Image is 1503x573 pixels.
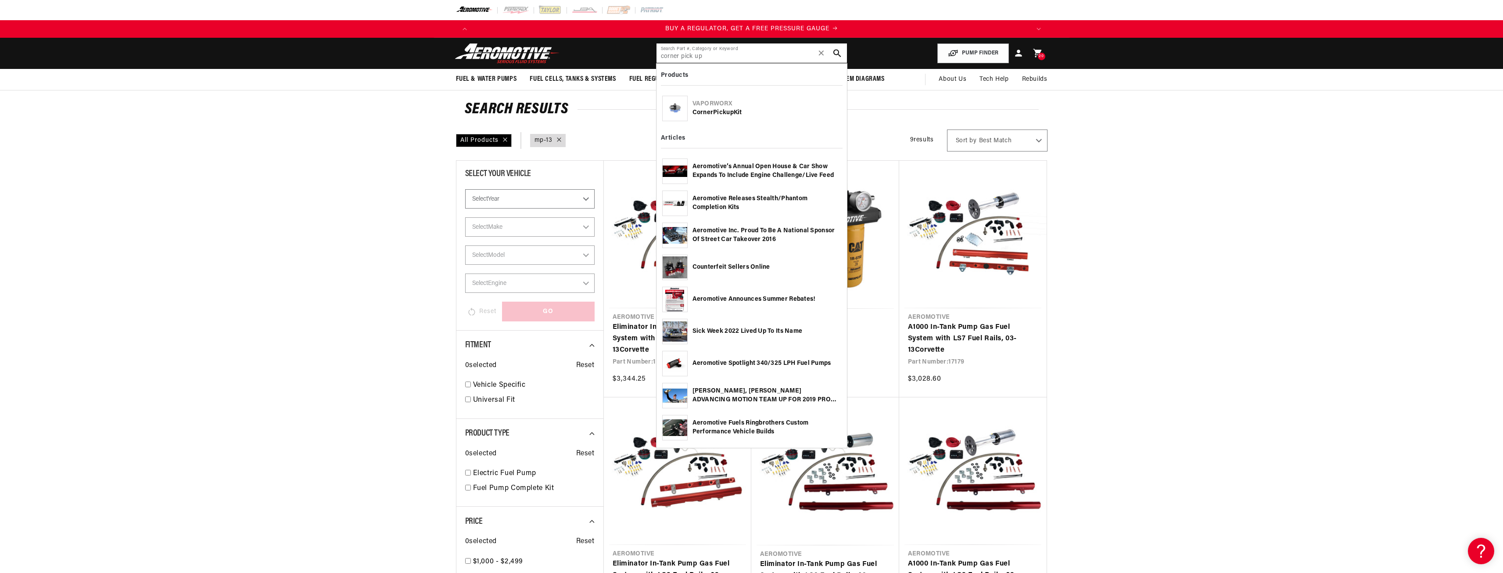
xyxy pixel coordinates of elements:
[465,448,497,460] span: 0 selected
[465,517,483,526] span: Price
[629,75,681,84] span: Fuel Regulators
[473,380,595,391] a: Vehicle Specific
[937,43,1009,63] button: PUMP FINDER
[726,109,734,116] b: up
[910,137,934,143] span: 9 results
[465,341,491,350] span: Fitment
[665,287,684,312] img: Aeromotive Announces Summer Rebates!
[818,46,825,60] span: ✕
[465,169,595,180] div: Select Your Vehicle
[473,468,595,479] a: Electric Fuel Pump
[473,24,1030,34] div: 1 of 4
[530,75,616,84] span: Fuel Cells, Tanks & Systems
[826,69,891,90] summary: System Diagrams
[523,69,622,90] summary: Fuel Cells, Tanks & Systems
[473,395,595,406] a: Universal Fit
[465,189,595,209] select: Year
[692,419,841,436] div: Aeromotive Fuels Ringbrothers Custom Performance Vehicle Builds
[465,536,497,548] span: 0 selected
[973,69,1015,90] summary: Tech Help
[692,227,841,244] div: Aeromotive Inc. Proud to be a National Sponsor of Street Car Takeover 2016
[576,360,595,371] span: Reset
[534,136,552,145] a: mp-13
[663,166,687,177] img: Aeromotive’s Annual Open House & Car Show Expands to Include Engine Challenge/Live Feed
[663,256,687,278] img: Counterfeit Sellers Online
[465,103,1039,117] h2: Search Results
[452,43,562,64] img: Aeromotive
[932,69,973,90] a: About Us
[692,109,714,116] b: Corner
[947,130,1047,151] select: Sort by
[956,137,977,145] span: Sort by
[1039,53,1044,60] span: 20
[665,25,829,32] span: BUY A REGULATOR, GET A FREE PRESSURE GAUGE
[663,321,687,341] img: Sick Week 2022 Lived Up To Its Name
[576,536,595,548] span: Reset
[908,322,1038,356] a: A1000 In-Tank Pump Gas Fuel System with LS7 Fuel Rails, 03-13Corvette
[456,134,512,147] div: All Products
[663,101,687,116] img: Corner Pickup Kit
[692,295,841,304] div: Aeromotive Announces Summer Rebates!
[456,75,517,84] span: Fuel & Water Pumps
[613,322,743,356] a: Eliminator In-Tank Pump Gas Fuel System with LS7 Fuel Rails, 03-13Corvette
[465,274,595,293] select: Engine
[576,448,595,460] span: Reset
[1022,75,1047,84] span: Rebuilds
[473,558,524,565] span: $1,000 - $2,499
[760,322,890,334] a: 130GPH Diesel Lift Pump
[692,327,841,336] div: Sick Week 2022 Lived Up To Its Name
[692,263,841,272] div: Counterfeit Sellers Online
[656,43,847,63] input: Search by Part Number, Category or Keyword
[663,355,687,372] img: Aeromotive Spotlight 340/325 LPH Fuel Pumps
[434,20,1069,38] slideshow-component: Translation missing: en.sections.announcements.announcement_bar
[979,75,1008,84] span: Tech Help
[692,359,841,368] div: Aeromotive Spotlight 340/325 LPH Fuel Pumps
[449,69,524,90] summary: Fuel & Water Pumps
[456,20,473,38] button: Translation missing: en.sections.announcements.previous_announcement
[661,135,685,141] b: Articles
[692,387,841,404] div: [PERSON_NAME], [PERSON_NAME] ADVANCING MOTION TEAM UP FOR 2019 PRO MOD TITLE RUN
[465,360,497,371] span: 0 selected
[473,24,1030,34] div: Announcement
[465,429,509,438] span: Product Type
[1015,69,1054,90] summary: Rebuilds
[663,227,687,244] img: Aeromotive Inc. Proud to be a National Sponsor of Street Car Takeover 2016
[663,419,687,436] img: Aeromotive Fuels Ringbrothers Custom Performance Vehicle Builds
[692,100,841,108] div: VaporWorx
[692,162,841,180] div: Aeromotive’s Annual Open House & Car Show Expands to Include Engine Challenge/Live Feed
[465,217,595,237] select: Make
[663,389,687,402] img: STEVE MATUSEK, GARRETT ADVANCING MOTION TEAM UP FOR 2019 PRO MOD TITLE RUN
[623,69,687,90] summary: Fuel Regulators
[692,195,841,212] div: Aeromotive Releases Stealth/Phantom Completion Kits
[939,76,966,83] span: About Us
[663,201,687,205] img: Aeromotive Releases Stealth/Phantom Completion Kits
[828,43,847,63] button: search button
[1030,20,1047,38] button: Translation missing: en.sections.announcements.next_announcement
[661,72,689,79] b: Products
[473,24,1030,34] a: BUY A REGULATOR, GET A FREE PRESSURE GAUGE
[833,75,885,84] span: System Diagrams
[465,245,595,265] select: Model
[692,108,841,117] div: Pick Kit
[473,483,595,494] a: Fuel Pump Complete Kit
